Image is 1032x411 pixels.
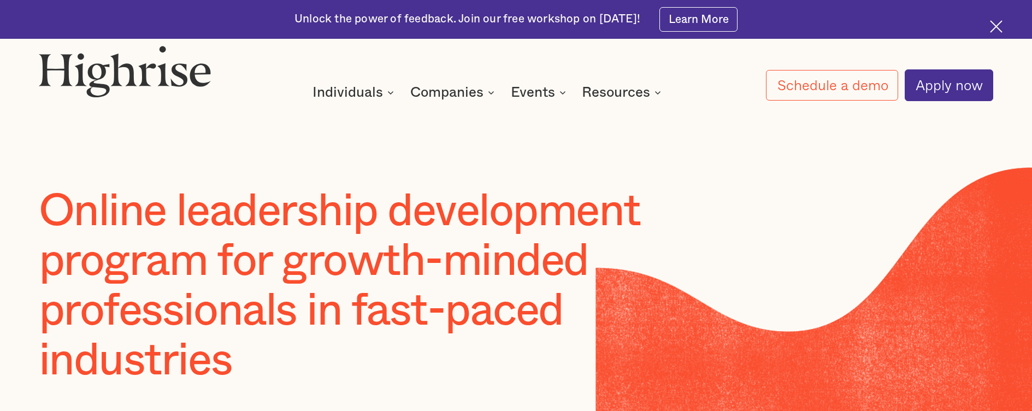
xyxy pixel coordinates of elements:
[294,11,640,27] div: Unlock the power of feedback. Join our free workshop on [DATE]!
[990,20,1002,33] img: Cross icon
[766,70,898,101] a: Schedule a demo
[39,45,211,97] img: Highrise logo
[511,86,555,99] div: Events
[312,86,383,99] div: Individuals
[511,86,569,99] div: Events
[410,86,498,99] div: Companies
[582,86,664,99] div: Resources
[659,7,738,32] a: Learn More
[312,86,397,99] div: Individuals
[905,69,993,101] a: Apply now
[582,86,650,99] div: Resources
[410,86,483,99] div: Companies
[39,187,735,386] h1: Online leadership development program for growth-minded professionals in fast-paced industries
